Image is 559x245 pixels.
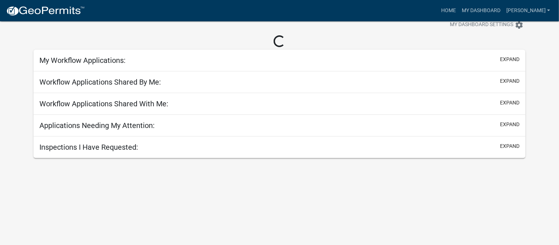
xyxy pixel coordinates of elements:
[444,18,530,32] button: My Dashboard Settingssettings
[39,143,138,152] h5: Inspections I Have Requested:
[438,4,459,18] a: Home
[459,4,503,18] a: My Dashboard
[500,121,520,128] button: expand
[500,77,520,85] button: expand
[39,78,161,86] h5: Workflow Applications Shared By Me:
[500,56,520,63] button: expand
[450,21,513,29] span: My Dashboard Settings
[39,56,126,65] h5: My Workflow Applications:
[39,121,155,130] h5: Applications Needing My Attention:
[500,99,520,107] button: expand
[500,142,520,150] button: expand
[39,99,168,108] h5: Workflow Applications Shared With Me:
[503,4,553,18] a: [PERSON_NAME]
[515,21,524,29] i: settings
